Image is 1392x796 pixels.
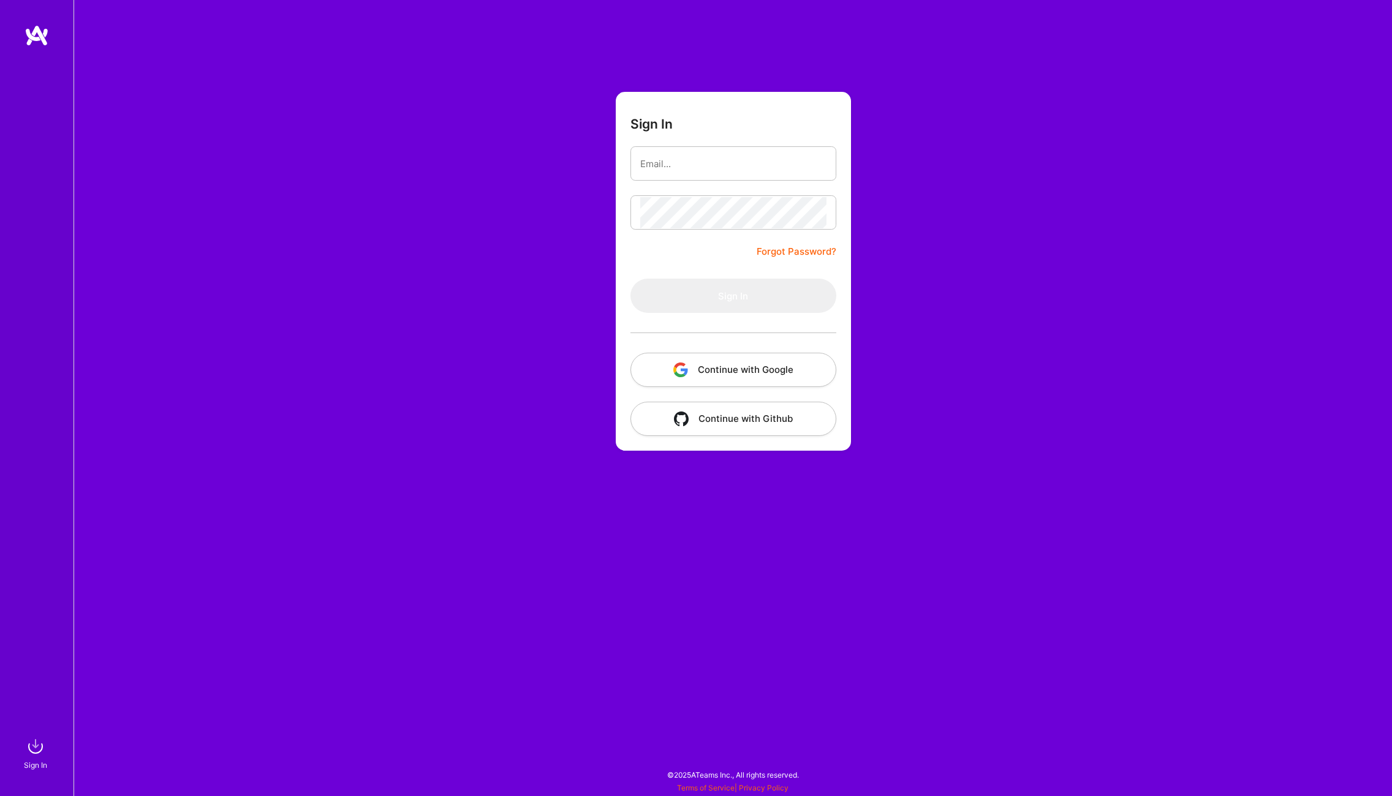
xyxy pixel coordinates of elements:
[24,759,47,772] div: Sign In
[739,783,789,792] a: Privacy Policy
[26,734,48,772] a: sign inSign In
[674,411,689,426] img: icon
[630,279,836,313] button: Sign In
[640,148,826,179] input: Email...
[630,353,836,387] button: Continue with Google
[673,362,688,377] img: icon
[630,402,836,436] button: Continue with Github
[25,24,49,47] img: logo
[630,116,673,132] h3: Sign In
[677,783,789,792] span: |
[74,759,1392,790] div: © 2025 ATeams Inc., All rights reserved.
[677,783,735,792] a: Terms of Service
[757,244,836,259] a: Forgot Password?
[23,734,48,759] img: sign in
